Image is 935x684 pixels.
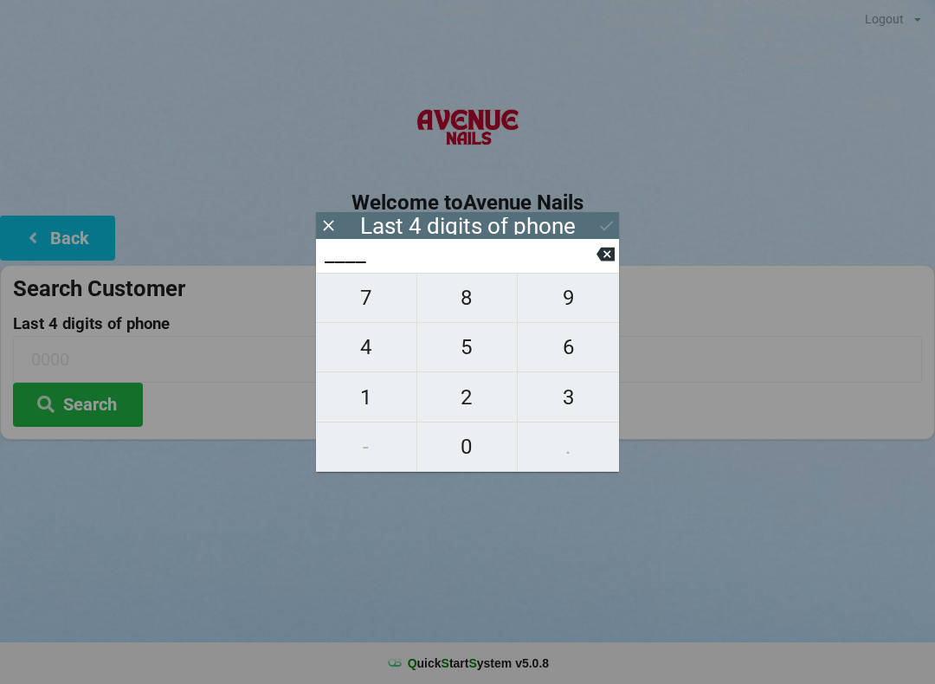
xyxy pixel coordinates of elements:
button: 6 [518,323,619,372]
span: 3 [518,379,619,416]
button: 9 [518,273,619,323]
span: 7 [316,280,416,316]
button: 1 [316,372,417,422]
span: 6 [518,329,619,365]
button: 8 [417,273,519,323]
button: 4 [316,323,417,372]
span: 1 [316,379,416,416]
button: 0 [417,423,519,472]
div: Last 4 digits of phone [360,217,576,235]
button: 2 [417,372,519,422]
span: 5 [417,329,518,365]
button: 3 [518,372,619,422]
span: 2 [417,379,518,416]
button: 7 [316,273,417,323]
button: 5 [417,323,519,372]
span: 0 [417,429,518,465]
span: 4 [316,329,416,365]
span: 8 [417,280,518,316]
span: 9 [518,280,619,316]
